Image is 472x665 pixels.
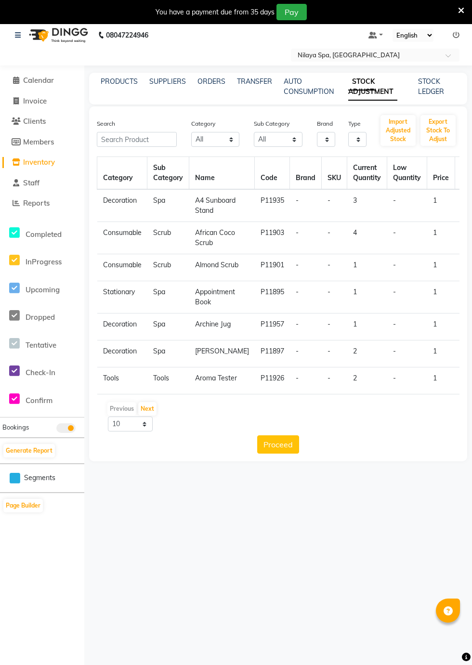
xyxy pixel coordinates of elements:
td: P11926 [255,367,290,394]
a: Reports [2,198,82,209]
span: Completed [26,230,62,239]
td: 1 [427,281,455,313]
span: Staff [23,178,39,187]
a: Clients [2,116,82,127]
img: logo [25,22,91,49]
a: TRANSFER [237,77,272,86]
td: Decoration [97,340,147,367]
button: Proceed [257,435,299,454]
td: - [322,254,347,281]
td: Aroma Tester [189,367,255,394]
td: - [290,254,322,281]
td: - [322,394,347,421]
td: Tools [147,394,189,421]
td: P11895 [255,281,290,313]
td: Tools [97,394,147,421]
th: Code [255,157,290,190]
a: ORDERS [197,77,225,86]
a: STOCK ADJUSTMENT [348,73,397,101]
td: Stationary [97,281,147,313]
td: 1 [427,189,455,222]
td: - [322,189,347,222]
button: Generate Report [3,444,55,457]
td: - [322,222,347,254]
td: Decoration [97,189,147,222]
a: SUPPLIERS [149,77,186,86]
td: 4 [347,222,387,254]
th: Brand [290,157,322,190]
td: P11897 [255,340,290,367]
td: 3 [347,189,387,222]
span: Segments [24,473,55,483]
td: - [387,367,427,394]
span: Inventory [23,157,55,167]
td: - [322,340,347,367]
th: Sub Category [147,157,189,190]
td: P11947 [255,394,290,421]
b: 08047224946 [106,22,148,49]
label: Sub Category [254,119,289,128]
span: Confirm [26,396,52,405]
td: Consumable [97,254,147,281]
td: Spa [147,281,189,313]
td: - [290,394,322,421]
td: Consumable [97,222,147,254]
label: Brand [317,119,333,128]
span: Check-In [26,368,55,377]
button: Export Stock To Adjust [420,115,456,146]
td: P11957 [255,313,290,340]
td: - [387,189,427,222]
td: Scrub [147,254,189,281]
td: - [290,189,322,222]
td: Appointment Book [189,281,255,313]
td: Scrub [147,222,189,254]
td: Tools [147,367,189,394]
td: Tools [97,367,147,394]
button: Page Builder [3,499,43,512]
td: 1 [347,281,387,313]
span: InProgress [26,257,62,266]
td: - [387,394,427,421]
span: Dropped [26,313,55,322]
td: P11935 [255,189,290,222]
a: STOCK LEDGER [418,77,444,96]
a: Inventory [2,157,82,168]
td: 1 [427,254,455,281]
td: 2 [347,367,387,394]
th: Name [189,157,255,190]
th: Category [97,157,147,190]
td: - [290,222,322,254]
td: - [387,281,427,313]
td: P11903 [255,222,290,254]
td: Spa [147,189,189,222]
td: 1 [427,340,455,367]
td: Almond Scrub [189,254,255,281]
td: P11901 [255,254,290,281]
td: - [290,313,322,340]
td: 1 [427,313,455,340]
td: - [387,254,427,281]
td: 1 [427,394,455,421]
span: Members [23,137,54,146]
td: - [322,313,347,340]
td: - [322,367,347,394]
a: Staff [2,178,82,189]
td: 1 [427,367,455,394]
th: Current Quantity [347,157,387,190]
td: A4 Sunboard Stand [189,189,255,222]
span: Invoice [23,96,47,105]
td: 2 [347,340,387,367]
td: 1 [427,222,455,254]
td: Archine Jug [189,313,255,340]
a: Calendar [2,75,82,86]
td: Aura Bells [189,394,255,421]
td: 1 [347,313,387,340]
td: Decoration [97,313,147,340]
td: Spa [147,313,189,340]
span: Calendar [23,76,54,85]
span: Upcoming [26,285,60,294]
label: Search [97,119,115,128]
th: SKU [322,157,347,190]
td: Spa [147,340,189,367]
span: Bookings [2,423,29,431]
